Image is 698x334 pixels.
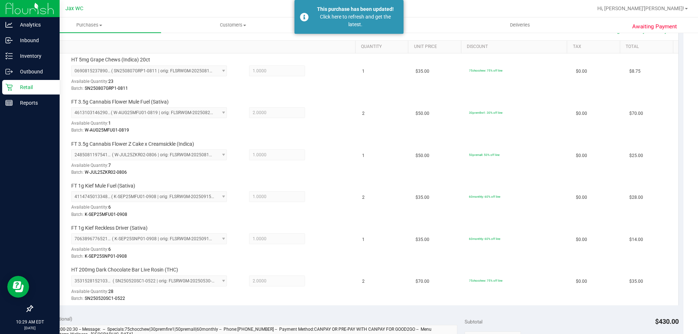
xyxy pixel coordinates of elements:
[362,152,365,159] span: 1
[108,163,111,168] span: 7
[7,276,29,298] iframe: Resource center
[13,36,56,45] p: Inbound
[108,205,111,210] span: 6
[469,111,502,114] span: 30premfire1: 30% off line
[71,296,84,301] span: Batch:
[71,56,150,63] span: HT 5mg Grape Chews (Indica) 20ct
[361,44,405,50] a: Quantity
[13,98,56,107] p: Reports
[108,247,111,252] span: 6
[597,5,684,11] span: Hi, [PERSON_NAME]'[PERSON_NAME]!
[5,84,13,91] inline-svg: Retail
[17,22,161,28] span: Purchases
[71,128,84,133] span: Batch:
[71,76,235,90] div: Available Quantity:
[576,152,587,159] span: $0.00
[629,68,641,75] span: $8.75
[71,160,235,174] div: Available Quantity:
[500,22,540,28] span: Deliveries
[13,52,56,60] p: Inventory
[85,212,127,217] span: K-SEP25MFU01-0908
[576,278,587,285] span: $0.00
[85,170,127,175] span: W-JUL25ZKR02-0806
[71,182,135,189] span: FT 1g Kief Mule Fuel (Sativa)
[5,37,13,44] inline-svg: Inbound
[3,319,56,325] p: 10:29 AM EDT
[71,266,178,273] span: HT 200mg Dark Chocolate Bar Live Rosin (THC)
[161,22,304,28] span: Customers
[629,278,643,285] span: $35.00
[313,5,398,13] div: This purchase has been updated!
[13,83,56,92] p: Retail
[71,286,235,301] div: Available Quantity:
[416,236,429,243] span: $35.00
[629,110,643,117] span: $70.00
[416,194,429,201] span: $35.00
[465,319,482,325] span: Subtotal
[655,318,679,325] span: $430.00
[469,195,500,198] span: 60monthly: 60% off line
[576,236,587,243] span: $0.00
[5,21,13,28] inline-svg: Analytics
[43,44,352,50] a: SKU
[576,110,587,117] span: $0.00
[13,20,56,29] p: Analytics
[5,68,13,75] inline-svg: Outbound
[469,153,500,157] span: 50premall: 50% off line
[71,254,84,259] span: Batch:
[416,152,429,159] span: $50.00
[629,194,643,201] span: $28.00
[71,118,235,132] div: Available Quantity:
[362,110,365,117] span: 2
[467,44,564,50] a: Discount
[469,69,502,72] span: 75chocchew: 75% off line
[576,194,587,201] span: $0.00
[414,44,458,50] a: Unit Price
[85,296,125,301] span: SN250520SC1-0522
[416,278,429,285] span: $70.00
[469,237,500,241] span: 60monthly: 60% off line
[71,244,235,258] div: Available Quantity:
[362,194,365,201] span: 2
[71,202,235,216] div: Available Quantity:
[362,278,365,285] span: 2
[71,170,84,175] span: Batch:
[108,289,113,294] span: 28
[13,67,56,76] p: Outbound
[71,86,84,91] span: Batch:
[573,44,617,50] a: Tax
[5,52,13,60] inline-svg: Inventory
[108,121,111,126] span: 1
[632,23,677,31] span: Awaiting Payment
[362,236,365,243] span: 1
[416,68,429,75] span: $35.00
[362,68,365,75] span: 1
[71,225,148,232] span: FT 1g Kief Reckless Driver (Sativa)
[85,86,128,91] span: SN250807GRP1-0811
[71,212,84,217] span: Batch:
[629,152,643,159] span: $25.00
[71,141,194,148] span: FT 3.5g Cannabis Flower Z Cake x Creamsickle (Indica)
[576,68,587,75] span: $0.00
[416,110,429,117] span: $50.00
[85,254,127,259] span: K-SEP25SNP01-0908
[108,79,113,84] span: 23
[85,128,129,133] span: W-AUG25MFU01-0819
[626,44,670,50] a: Total
[71,98,169,105] span: FT 3.5g Cannabis Flower Mule Fuel (Sativa)
[5,99,13,106] inline-svg: Reports
[65,5,83,12] span: Jax WC
[3,325,56,331] p: [DATE]
[629,236,643,243] span: $14.00
[313,13,398,28] div: Click here to refresh and get the latest.
[469,279,502,282] span: 75chocchew: 75% off line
